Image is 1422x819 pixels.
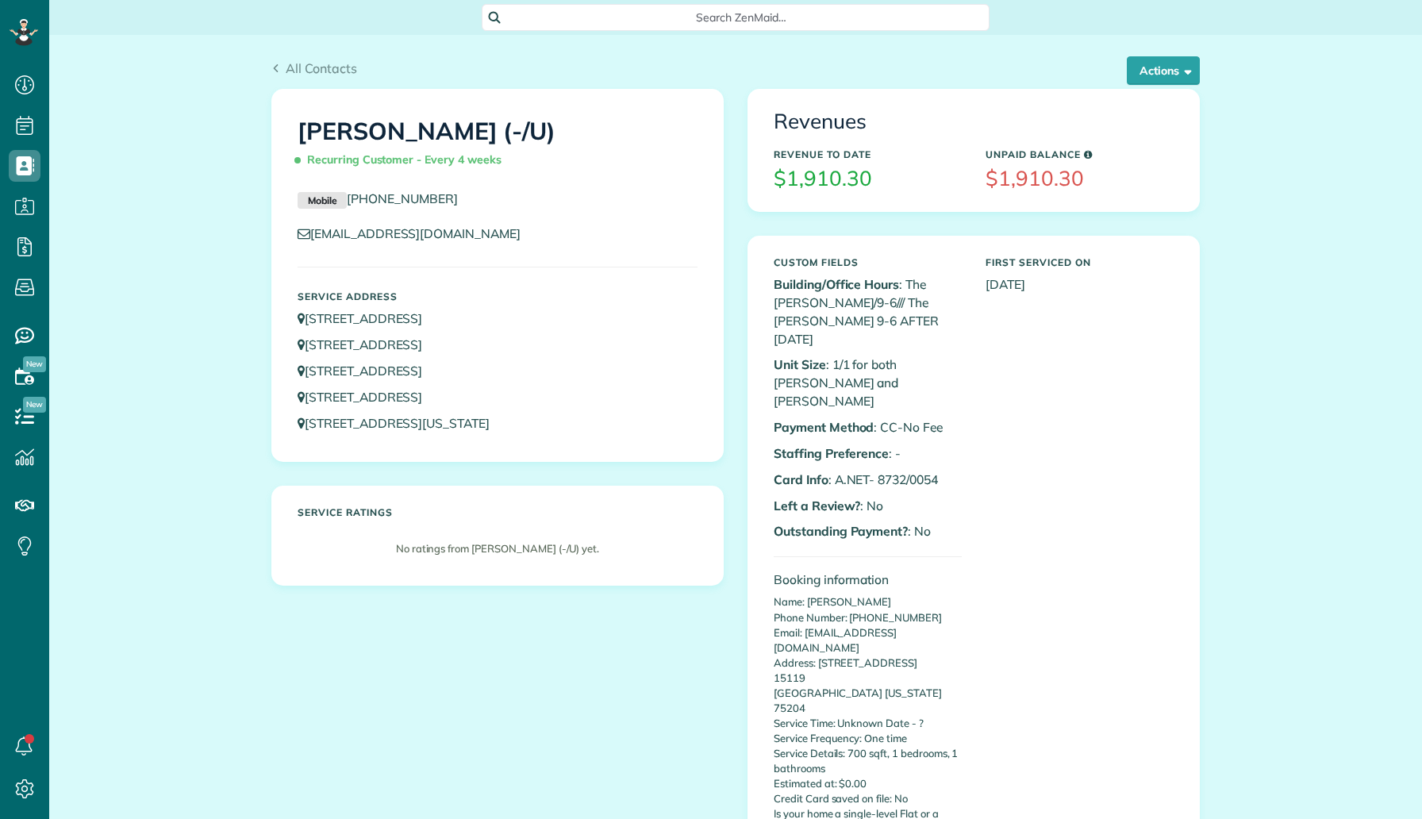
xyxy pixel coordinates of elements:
b: Unit Size [774,356,826,372]
h5: Revenue to Date [774,149,962,160]
p: : The [PERSON_NAME]/9-6/// The [PERSON_NAME] 9-6 AFTER [DATE] [774,275,962,348]
h5: Service Address [298,291,698,302]
a: [STREET_ADDRESS] [298,310,437,326]
h5: Service ratings [298,507,698,517]
p: : CC-No Fee [774,418,962,436]
b: Building/Office Hours [774,276,899,292]
h5: Custom Fields [774,257,962,267]
p: [DATE] [986,275,1174,294]
span: New [23,356,46,372]
h3: Revenues [774,110,1174,133]
h3: $1,910.30 [774,167,962,190]
p: : 1/1 for both [PERSON_NAME] and [PERSON_NAME] [774,356,962,410]
span: New [23,397,46,413]
a: [EMAIL_ADDRESS][DOMAIN_NAME] [298,225,536,241]
b: Left a Review? [774,498,860,513]
h5: First Serviced On [986,257,1174,267]
h1: [PERSON_NAME] (-/U) [298,118,698,174]
p: No ratings from [PERSON_NAME] (-/U) yet. [306,541,690,556]
a: All Contacts [271,59,357,78]
b: Card Info [774,471,828,487]
p: : - [774,444,962,463]
p: : A.NET- 8732/0054 [774,471,962,489]
a: [STREET_ADDRESS] [298,336,437,352]
h3: $1,910.30 [986,167,1174,190]
a: [STREET_ADDRESS][US_STATE] [298,415,505,431]
button: Actions [1127,56,1200,85]
h4: Booking information [774,573,962,586]
b: Payment Method [774,419,874,435]
p: : No [774,497,962,515]
b: Staffing Preference [774,445,889,461]
a: [STREET_ADDRESS] [298,389,437,405]
span: Recurring Customer - Every 4 weeks [298,146,508,174]
p: : No [774,522,962,540]
a: Mobile[PHONE_NUMBER] [298,190,458,206]
span: All Contacts [286,60,357,76]
a: [STREET_ADDRESS] [298,363,437,379]
small: Mobile [298,192,347,210]
h5: Unpaid Balance [986,149,1174,160]
b: Outstanding Payment? [774,523,908,539]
